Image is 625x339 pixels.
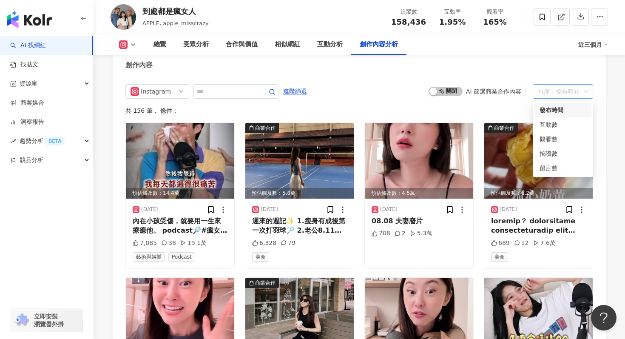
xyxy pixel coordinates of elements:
[578,38,608,51] div: 近三個月
[252,252,269,262] span: 美食
[365,123,473,199] img: post-image
[126,123,234,199] img: post-image
[245,188,354,199] div: 預估觸及數：5.8萬
[10,60,38,69] a: 找貼文
[10,138,16,144] span: rise
[133,239,157,248] div: 7,085
[180,239,207,248] div: 19.1萬
[436,8,469,16] div: 互動率
[126,123,234,199] div: post-image預估觸及數：14.4萬
[125,60,153,70] div: 創作內容
[111,4,136,30] img: KOL Avatar
[540,105,586,115] div: 發布時間
[380,206,398,213] div: [DATE]
[540,163,586,173] div: 留言數
[500,206,517,213] div: [DATE]
[479,8,511,16] div: 觀看率
[360,40,398,50] div: 創作內容分析
[365,123,473,199] div: post-image預估觸及數：4.5萬
[20,151,43,170] span: 競品分析
[161,239,176,248] div: 38
[317,40,343,50] div: 互動分析
[281,239,295,248] div: 79
[133,217,227,236] div: 內在小孩受傷，就要用一生來療癒他。 podcast🔎#瘋女人聊天室🍎週間節目 不幸的童年vs在愛中長大 父母的教育有多重要？
[484,188,593,199] div: 預估觸及數：6.2萬
[514,239,529,248] div: 12
[491,239,510,248] div: 689
[133,252,165,262] span: 藝術與娛樂
[252,239,276,248] div: 6,328
[533,239,556,248] div: 7.6萬
[255,124,276,132] div: 商業合作
[372,229,390,238] div: 708
[141,206,159,213] div: [DATE]
[11,309,82,332] a: chrome extension立即安裝 瀏覽器外掛
[261,206,278,213] div: [DATE]
[275,40,300,50] div: 相似網紅
[245,123,354,199] img: post-image
[34,313,64,328] span: 立即安裝 瀏覽器外掛
[153,40,166,50] div: 總覽
[494,124,514,132] div: 商業合作
[125,107,593,114] div: 共 156 筆 ， 條件：
[540,149,586,158] div: 按讚數
[534,103,591,117] div: 發布時間
[466,88,521,95] div: AI 篩選商業合作內容
[252,217,347,236] div: 遲來的週記✨ 1.瘦身有成後第一次打羽球🏸 2.老公8.11生日快樂 3.希望你能永遠過得開心🤎 4.我會努力當個好老婆，不要愛生氣😭 5.染髮剪髮護髮找 @chenpennyj____ 6&7...
[395,229,406,238] div: 2
[142,6,209,17] div: 到處都是瘋女人
[439,18,466,26] span: 1.95%
[20,74,37,93] span: 資源庫
[491,252,508,262] span: 美食
[126,188,234,199] div: 預估觸及數：14.4萬
[538,85,580,98] div: 排序：發布時間
[491,217,586,236] div: loremip？ dolorsitame consecteturadip elit @seddoe.tempor incididuntutlabo etdoloremagnaali enimad...
[45,137,65,145] div: BETA
[10,99,44,107] a: 商案媒合
[591,305,616,330] iframe: Help Scout Beacon - Open
[142,20,209,26] span: APPLE, apple_misscrazy
[255,279,276,287] div: 商業合作
[168,252,195,262] span: Podcast
[20,131,65,151] span: 趨勢分析
[283,84,307,98] button: 進階篩選
[7,11,52,28] img: logo
[10,41,46,50] a: searchAI 找網紅
[391,17,426,26] span: 158,436
[484,123,593,199] img: post-image
[483,18,507,26] span: 165%
[283,85,307,98] span: 進階篩選
[365,188,473,199] div: 預估觸及數：4.5萬
[410,229,432,238] div: 5.3萬
[226,40,258,50] div: 合作與價值
[540,134,586,144] div: 觀看數
[391,8,426,16] div: 追蹤數
[14,313,30,327] img: chrome extension
[141,85,168,98] div: Instagram
[183,40,209,50] div: 受眾分析
[372,217,466,226] div: 08.08 夫妻廢片
[245,123,354,199] div: post-image商業合作預估觸及數：5.8萬
[540,120,586,129] div: 互動數
[484,123,593,199] div: post-image商業合作預估觸及數：6.2萬
[10,118,44,126] a: 洞察報告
